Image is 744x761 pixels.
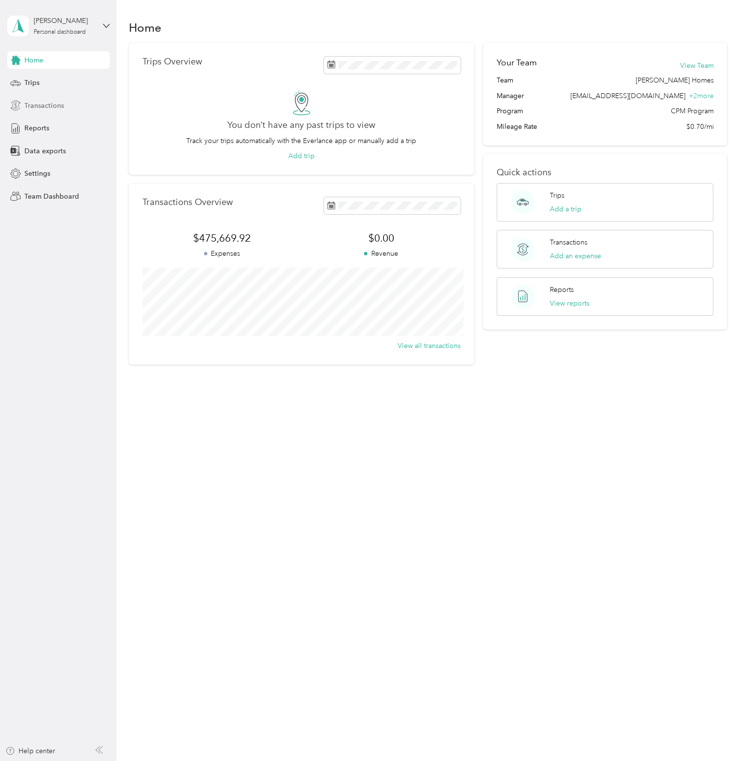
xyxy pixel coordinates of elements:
[142,231,302,245] span: $475,669.92
[34,16,95,26] div: [PERSON_NAME]
[24,101,64,111] span: Transactions
[129,22,161,33] h1: Home
[550,285,574,295] p: Reports
[34,29,86,35] div: Personal dashboard
[5,746,55,756] button: Help center
[570,92,685,100] span: [EMAIL_ADDRESS][DOMAIN_NAME]
[24,123,49,133] span: Reports
[688,92,713,100] span: + 2 more
[142,197,233,207] p: Transactions Overview
[497,122,537,132] span: Mileage Rate
[24,168,50,179] span: Settings
[550,251,601,261] button: Add an expense
[398,341,461,351] button: View all transactions
[635,75,713,85] span: [PERSON_NAME] Homes
[302,248,461,259] p: Revenue
[142,248,302,259] p: Expenses
[227,120,375,130] h2: You don’t have any past trips to view
[186,136,416,146] p: Track your trips automatically with the Everlance app or manually add a trip
[670,106,713,116] span: CPM Program
[497,91,524,101] span: Manager
[550,204,582,214] button: Add a trip
[24,191,79,202] span: Team Dashboard
[550,190,564,201] p: Trips
[24,78,40,88] span: Trips
[497,106,523,116] span: Program
[550,298,589,309] button: View reports
[302,231,461,245] span: $0.00
[142,57,202,67] p: Trips Overview
[497,75,513,85] span: Team
[550,237,587,247] p: Transactions
[686,122,713,132] span: $0.70/mi
[497,57,537,69] h2: Your Team
[497,167,714,178] p: Quick actions
[680,61,713,71] button: View Team
[689,706,744,761] iframe: Everlance-gr Chat Button Frame
[288,151,315,161] button: Add trip
[24,55,43,65] span: Home
[24,146,66,156] span: Data exports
